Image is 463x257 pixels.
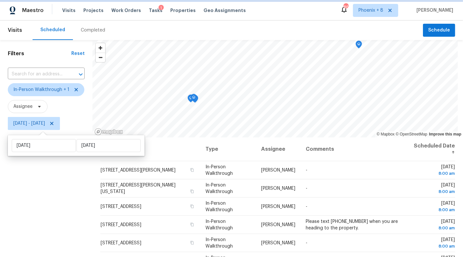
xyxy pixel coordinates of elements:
[412,238,455,250] span: [DATE]
[306,168,307,173] span: -
[190,94,197,104] div: Map marker
[412,188,455,195] div: 8:00 am
[261,241,295,245] span: [PERSON_NAME]
[412,207,455,213] div: 8:00 am
[189,222,195,227] button: Copy Address
[71,50,85,57] div: Reset
[96,43,105,53] button: Zoom in
[111,7,141,14] span: Work Orders
[189,188,195,194] button: Copy Address
[412,243,455,250] div: 8:00 am
[96,53,105,62] button: Zoom out
[356,41,362,51] div: Map marker
[261,204,295,209] span: [PERSON_NAME]
[94,128,123,135] a: Mapbox homepage
[261,186,295,191] span: [PERSON_NAME]
[8,69,66,79] input: Search for an address...
[407,137,455,161] th: Scheduled Date ↑
[429,132,461,136] a: Improve this map
[256,137,301,161] th: Assignee
[205,201,233,212] span: In-Person Walkthrough
[81,27,105,33] div: Completed
[159,5,164,11] div: 1
[22,7,44,14] span: Maestro
[412,165,455,177] span: [DATE]
[423,24,455,37] button: Schedule
[306,186,307,191] span: -
[189,240,195,246] button: Copy Address
[92,40,458,137] canvas: Map
[101,168,175,173] span: [STREET_ADDRESS][PERSON_NAME]
[200,137,256,161] th: Type
[83,7,104,14] span: Projects
[40,27,65,33] div: Scheduled
[344,4,348,10] div: 86
[189,167,195,173] button: Copy Address
[414,7,453,14] span: [PERSON_NAME]
[428,26,450,34] span: Schedule
[412,219,455,231] span: [DATE]
[205,183,233,194] span: In-Person Walkthrough
[188,95,194,105] div: Map marker
[101,241,141,245] span: [STREET_ADDRESS]
[62,7,76,14] span: Visits
[396,132,427,136] a: OpenStreetMap
[12,139,76,152] input: Start date
[101,223,141,227] span: [STREET_ADDRESS]
[100,137,200,161] th: Address
[170,7,196,14] span: Properties
[13,103,33,110] span: Assignee
[77,139,141,152] input: End date
[261,223,295,227] span: [PERSON_NAME]
[101,183,175,194] span: [STREET_ADDRESS][PERSON_NAME][US_STATE]
[205,165,233,176] span: In-Person Walkthrough
[76,70,85,79] button: Open
[8,50,71,57] h1: Filters
[358,7,383,14] span: Phoenix + 8
[377,132,395,136] a: Mapbox
[306,241,307,245] span: -
[13,120,45,127] span: [DATE] - [DATE]
[8,23,22,37] span: Visits
[412,225,455,231] div: 8:00 am
[301,137,407,161] th: Comments
[261,168,295,173] span: [PERSON_NAME]
[412,170,455,177] div: 8:00 am
[205,219,233,230] span: In-Person Walkthrough
[306,219,398,230] span: Please text [PHONE_NUMBER] when you are heading to the property.
[412,183,455,195] span: [DATE]
[101,204,141,209] span: [STREET_ADDRESS]
[203,7,246,14] span: Geo Assignments
[189,203,195,209] button: Copy Address
[13,86,69,93] span: In-Person Walkthrough + 1
[149,8,162,13] span: Tasks
[205,238,233,249] span: In-Person Walkthrough
[412,201,455,213] span: [DATE]
[306,204,307,209] span: -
